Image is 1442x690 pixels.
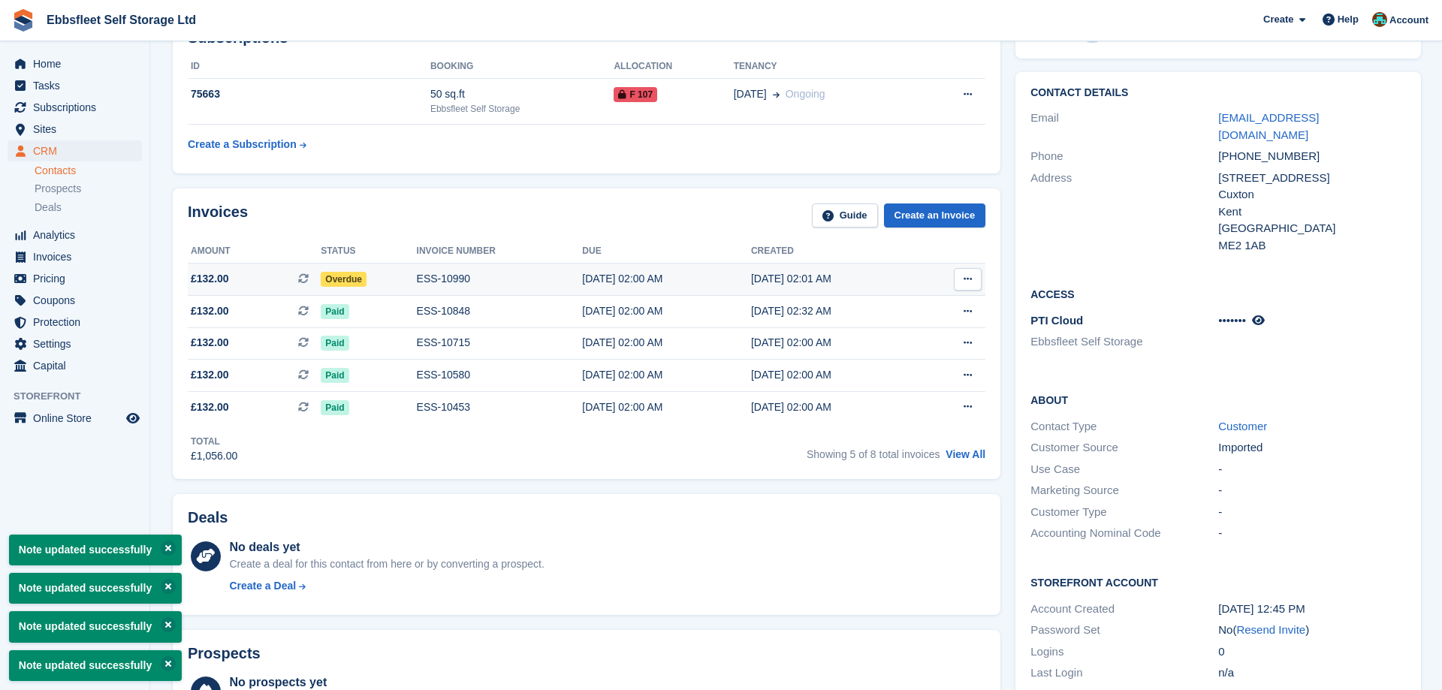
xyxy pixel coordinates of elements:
div: Ebbsfleet Self Storage [430,102,614,116]
div: - [1218,504,1406,521]
div: 0 [1218,643,1406,661]
div: £1,056.00 [191,448,237,464]
div: [DATE] 02:00 AM [751,367,920,383]
div: Address [1030,170,1218,255]
span: Invoices [33,246,123,267]
img: stora-icon-8386f47178a22dfd0bd8f6a31ec36ba5ce8667c1dd55bd0f319d3a0aa187defe.svg [12,9,35,32]
a: menu [8,119,142,140]
a: View All [946,448,985,460]
div: [DATE] 02:01 AM [751,271,920,287]
div: Imported [1218,439,1406,456]
th: Allocation [614,55,733,79]
a: Create an Invoice [884,203,986,228]
span: Sites [33,119,123,140]
th: Due [582,240,751,264]
div: [DATE] 02:00 AM [751,335,920,351]
th: Invoice number [417,240,583,264]
span: Pricing [33,268,123,289]
th: Created [751,240,920,264]
div: Cuxton [1218,186,1406,203]
div: 75663 [188,86,430,102]
span: £132.00 [191,335,229,351]
div: [DATE] 02:00 AM [582,367,751,383]
span: Overdue [321,272,367,287]
h2: Invoices [188,203,248,228]
th: Tenancy [734,55,922,79]
div: [STREET_ADDRESS] [1218,170,1406,187]
h2: Prospects [188,645,261,662]
span: Tasks [33,75,123,96]
div: [DATE] 02:00 AM [582,335,751,351]
div: ME2 1AB [1218,237,1406,255]
span: Analytics [33,224,123,246]
div: ESS-10848 [417,303,583,319]
div: [GEOGRAPHIC_DATA] [1218,220,1406,237]
span: Coupons [33,290,123,311]
h2: About [1030,392,1406,407]
a: menu [8,75,142,96]
span: CRM [33,140,123,161]
span: Protection [33,312,123,333]
span: Paid [321,304,348,319]
span: Home [33,53,123,74]
div: Phone [1030,148,1218,165]
a: Ebbsfleet Self Storage Ltd [41,8,202,32]
div: ESS-10453 [417,399,583,415]
div: No deals yet [229,538,544,556]
span: PTI Cloud [1030,314,1083,327]
div: Total [191,435,237,448]
span: F 107 [614,87,657,102]
span: Ongoing [786,88,825,100]
div: Create a Deal [229,578,296,594]
h2: Access [1030,286,1406,301]
a: menu [8,268,142,289]
div: Use Case [1030,461,1218,478]
th: Booking [430,55,614,79]
span: ••••••• [1218,314,1246,327]
span: Capital [33,355,123,376]
a: menu [8,97,142,118]
div: - [1218,461,1406,478]
span: £132.00 [191,271,229,287]
div: Create a Subscription [188,137,297,152]
h2: Storefront Account [1030,574,1406,589]
p: Note updated successfully [9,535,182,565]
span: £132.00 [191,303,229,319]
h2: Contact Details [1030,87,1406,99]
div: [DATE] 02:00 AM [751,399,920,415]
span: Deals [35,200,62,215]
div: [PHONE_NUMBER] [1218,148,1406,165]
div: 50 sq.ft [430,86,614,102]
th: Status [321,240,416,264]
a: Customer [1218,420,1267,432]
span: Paid [321,336,348,351]
a: Guide [812,203,878,228]
a: menu [8,290,142,311]
a: menu [8,355,142,376]
a: Create a Deal [229,578,544,594]
div: Customer Type [1030,504,1218,521]
th: Amount [188,240,321,264]
span: Settings [33,333,123,354]
span: Paid [321,400,348,415]
div: [DATE] 02:00 AM [582,399,751,415]
p: Note updated successfully [9,573,182,604]
a: menu [8,246,142,267]
p: Note updated successfully [9,611,182,642]
div: - [1218,525,1406,542]
span: £132.00 [191,367,229,383]
div: Accounting Nominal Code [1030,525,1218,542]
a: Prospects [35,181,142,197]
div: Logins [1030,643,1218,661]
a: Contacts [35,164,142,178]
a: menu [8,312,142,333]
div: ESS-10990 [417,271,583,287]
a: Create a Subscription [188,131,306,158]
span: Create [1263,12,1293,27]
div: [DATE] 02:32 AM [751,303,920,319]
span: Account [1389,13,1428,28]
span: Help [1338,12,1359,27]
div: Password Set [1030,622,1218,639]
span: Paid [321,368,348,383]
div: No [1218,622,1406,639]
